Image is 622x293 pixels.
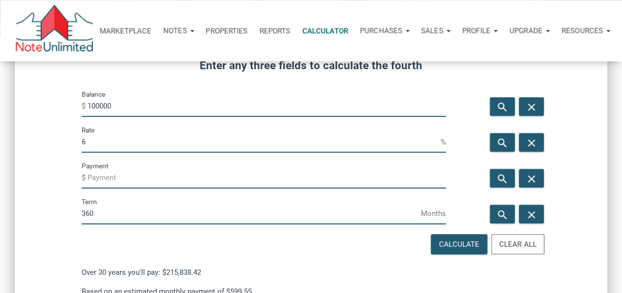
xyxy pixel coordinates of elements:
label: Payment [82,160,108,172]
button: close [519,97,544,116]
button: close [519,133,544,152]
button: Marketplace [94,16,157,46]
p: Resources [562,27,603,35]
button: Upgrade [504,16,556,46]
button: close [519,169,544,187]
input: Rate [82,131,441,153]
label: Rate [82,124,94,136]
button: Sales [415,16,456,46]
button: Notes [157,16,200,46]
button: search [490,133,515,152]
i: search [497,137,508,149]
p: Calculator [302,27,348,35]
button: Reports [254,16,296,46]
p: Reports [260,27,291,35]
button: close [519,205,544,223]
p: Marketplace [100,27,151,35]
i: close [526,173,537,185]
p: Profile [462,27,490,35]
p: Notes [163,27,187,35]
button: Purchases [354,16,415,46]
i: search [497,209,508,221]
p: Upgrade [509,27,542,35]
label: Term [82,196,97,208]
button: search [490,169,515,187]
button: Calculate [431,234,487,254]
i: search [497,173,508,185]
i: close [526,137,537,149]
span: Months [421,206,446,221]
button: Profile [456,16,504,46]
input: Term [82,202,421,224]
button: Resources [556,16,616,46]
p: Over 30 years you'll pay: $215,838.42 [82,266,541,278]
label: Balance [82,88,105,100]
img: NoteUnlimited [15,5,94,56]
div: Calculate [439,239,479,250]
i: search [497,101,508,113]
div: Clear All [499,239,536,250]
i: close [526,101,537,113]
button: search [490,97,515,116]
i: close [526,209,537,221]
h4: Enter any three fields to calculate the fourth [82,57,541,74]
p: Properties [206,27,248,35]
span: $ [82,170,88,186]
p: Sales [421,27,443,35]
a: Calculator [296,16,354,46]
p: Purchases [360,27,402,35]
a: Properties [200,16,254,46]
input: Payment [88,166,446,188]
button: Clear All [491,234,544,254]
span: $ [82,98,88,114]
input: Balance [88,95,446,117]
button: search [490,205,515,223]
span: % [441,134,446,150]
